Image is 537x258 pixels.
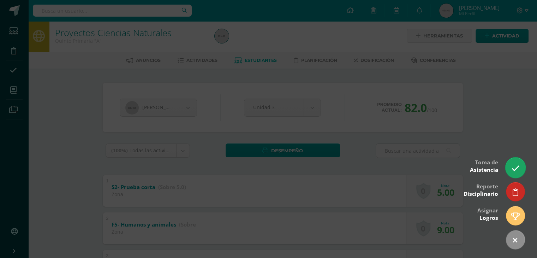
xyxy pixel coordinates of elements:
div: Asignar [477,202,498,225]
span: Logros [479,214,498,222]
span: Asistencia [470,166,498,174]
span: Disciplinario [464,190,498,198]
div: Reporte [464,178,498,201]
div: Toma de [470,154,498,177]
